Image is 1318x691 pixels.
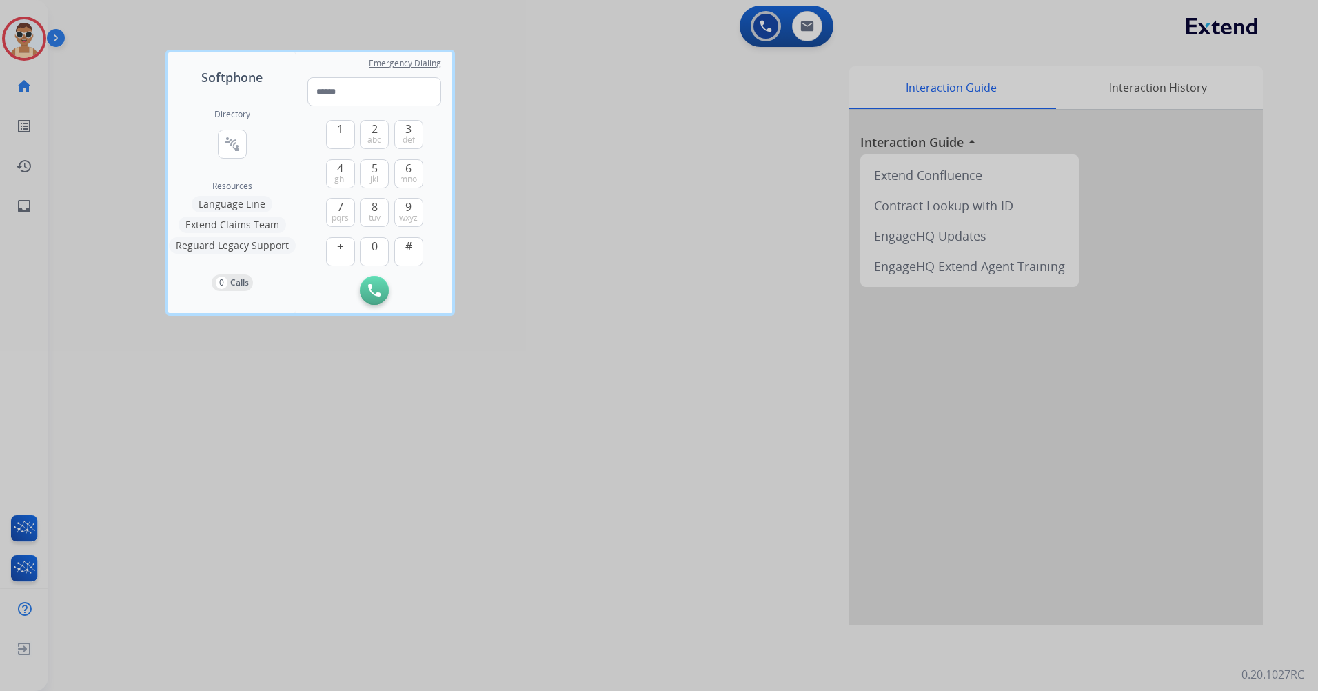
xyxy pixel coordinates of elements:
button: Extend Claims Team [179,217,286,233]
p: Calls [230,277,249,289]
span: 3 [405,121,412,137]
span: wxyz [399,212,418,223]
span: 2 [372,121,378,137]
button: # [394,237,423,266]
span: 7 [337,199,343,215]
span: 6 [405,160,412,177]
p: 0.20.1027RC [1241,666,1304,683]
span: 0 [372,238,378,254]
span: Emergency Dialing [369,58,441,69]
span: abc [367,134,381,146]
span: 5 [372,160,378,177]
span: jkl [370,174,378,185]
span: # [405,238,412,254]
button: 6mno [394,159,423,188]
button: 1 [326,120,355,149]
span: 9 [405,199,412,215]
span: mno [400,174,417,185]
button: 3def [394,120,423,149]
span: 1 [337,121,343,137]
button: 8tuv [360,198,389,227]
button: 9wxyz [394,198,423,227]
button: + [326,237,355,266]
img: call-button [368,284,381,297]
button: Language Line [192,196,272,212]
button: 0 [360,237,389,266]
button: 0Calls [212,274,253,291]
mat-icon: connect_without_contact [224,136,241,152]
span: tuv [369,212,381,223]
h2: Directory [214,109,250,120]
p: 0 [216,277,227,289]
span: def [403,134,415,146]
span: 4 [337,160,343,177]
span: 8 [372,199,378,215]
button: 7pqrs [326,198,355,227]
button: 2abc [360,120,389,149]
button: 5jkl [360,159,389,188]
span: pqrs [332,212,349,223]
span: Softphone [201,68,263,87]
span: + [337,238,343,254]
button: Reguard Legacy Support [169,237,296,254]
button: 4ghi [326,159,355,188]
span: Resources [212,181,252,192]
span: ghi [334,174,346,185]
